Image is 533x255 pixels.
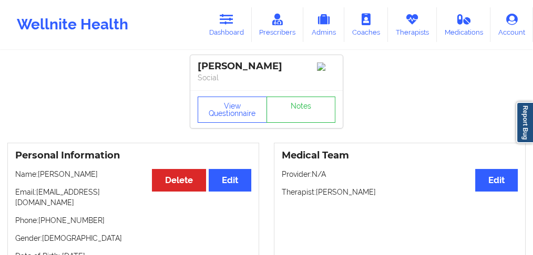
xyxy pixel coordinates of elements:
[344,7,388,42] a: Coaches
[266,97,336,123] a: Notes
[388,7,437,42] a: Therapists
[282,187,518,197] p: Therapist: [PERSON_NAME]
[475,169,518,192] button: Edit
[198,60,335,72] div: [PERSON_NAME]
[15,150,251,162] h3: Personal Information
[282,150,518,162] h3: Medical Team
[303,7,344,42] a: Admins
[201,7,252,42] a: Dashboard
[15,233,251,243] p: Gender: [DEMOGRAPHIC_DATA]
[252,7,304,42] a: Prescribers
[209,169,251,192] button: Edit
[198,72,335,83] p: Social
[516,102,533,143] a: Report Bug
[152,169,206,192] button: Delete
[490,7,533,42] a: Account
[317,62,335,71] img: Image%2Fplaceholer-image.png
[15,169,251,179] p: Name: [PERSON_NAME]
[15,187,251,208] p: Email: [EMAIL_ADDRESS][DOMAIN_NAME]
[282,169,518,179] p: Provider: N/A
[15,215,251,226] p: Phone: [PHONE_NUMBER]
[437,7,491,42] a: Medications
[198,97,267,123] button: View Questionnaire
